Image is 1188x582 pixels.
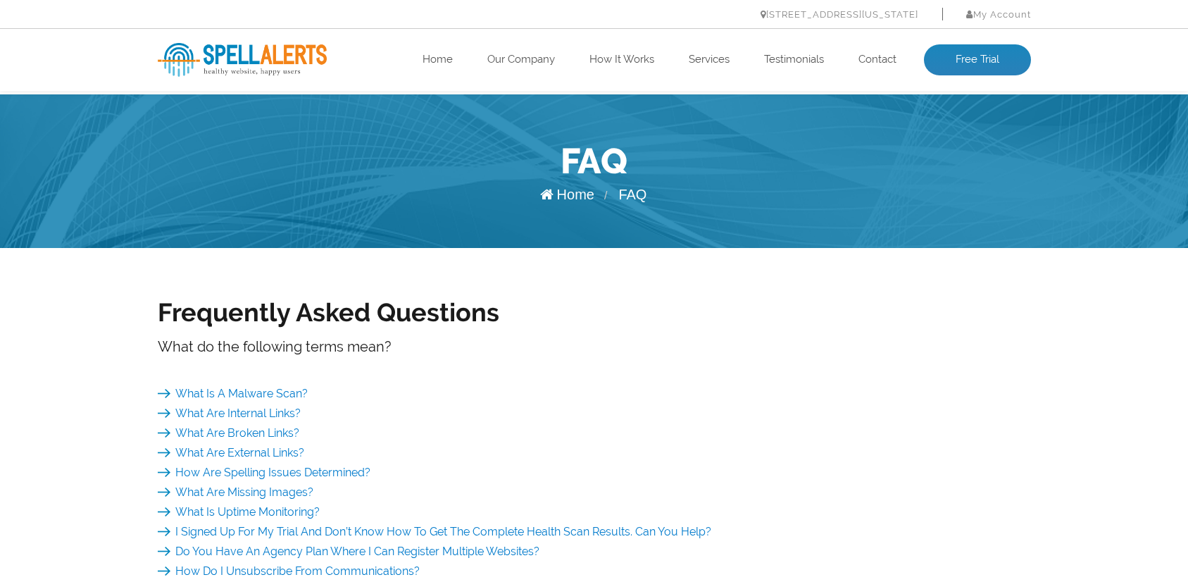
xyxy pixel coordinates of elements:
[158,466,370,479] a: How Are Spelling Issues Determined?
[618,187,646,202] span: FAQ
[158,505,320,519] a: What Is Uptime Monitoring?
[158,335,1031,359] p: What do the following terms mean?
[604,190,607,202] span: /
[158,446,304,459] a: What Are External Links?
[158,564,420,578] a: How Do I Unsubscribe From Communications?
[158,545,539,558] a: Do You Have An Agency Plan Where I Can Register Multiple Websites?
[158,426,299,440] a: What Are Broken Links?
[158,387,308,400] a: What Is A Malware Scan?
[158,137,1031,186] h1: FAQ
[158,290,1031,335] h2: Frequently Asked Questions
[158,407,301,420] a: What Are Internal Links?
[158,525,711,538] a: I Signed Up For My Trial And Don’t Know How To Get The Complete Health Scan Results. Can You Help?
[540,187,594,202] a: Home
[158,485,313,499] a: What Are Missing Images?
